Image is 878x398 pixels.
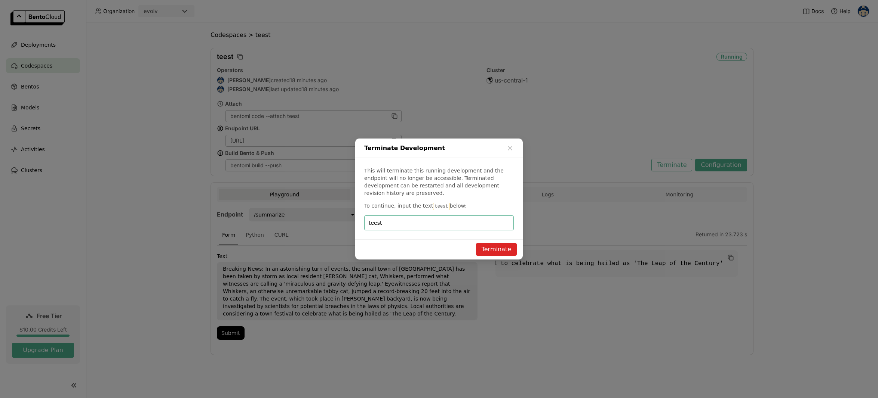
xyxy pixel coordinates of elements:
span: below: [450,203,467,209]
code: teest [433,203,449,210]
p: This will terminate this running development and the endpoint will no longer be accessible. Termi... [364,167,514,197]
div: dialog [355,139,523,259]
span: To continue, input the text [364,203,433,209]
button: Terminate [476,243,517,256]
div: Terminate Development [355,139,523,158]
